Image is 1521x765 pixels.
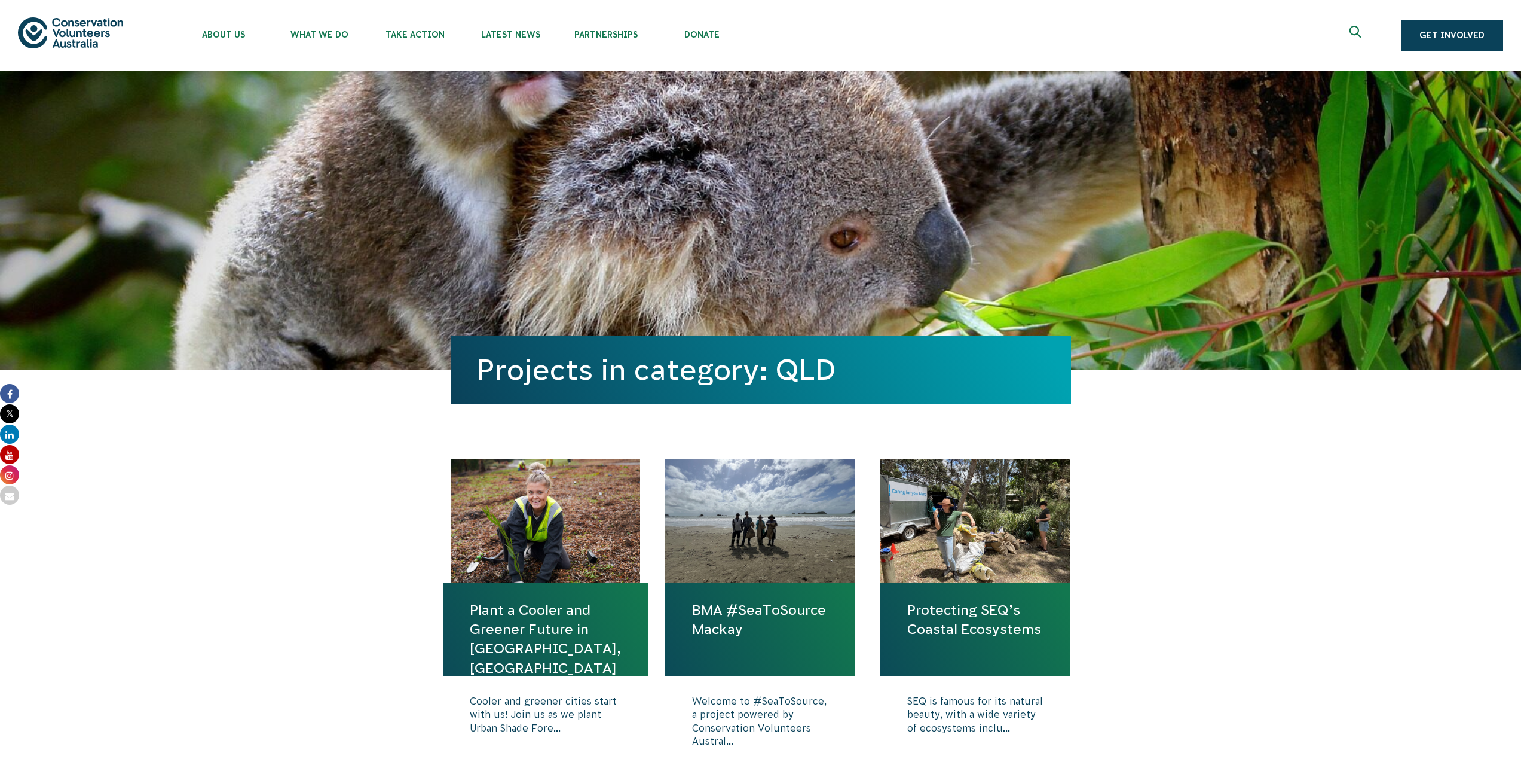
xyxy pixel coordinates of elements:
[692,694,828,754] p: Welcome to #SeaToSource, a project powered by Conservation Volunteers Austral...
[654,30,749,39] span: Donate
[367,30,463,39] span: Take Action
[477,353,1045,386] h1: Projects in category: QLD
[558,30,654,39] span: Partnerships
[176,30,271,39] span: About Us
[907,601,1043,639] a: Protecting SEQ’s Coastal Ecosystems
[1401,20,1503,51] a: Get Involved
[271,30,367,39] span: What We Do
[470,694,621,754] p: Cooler and greener cities start with us! Join us as we plant Urban Shade Fore...
[1342,21,1371,50] button: Expand search box Close search box
[907,694,1043,754] p: SEQ is famous for its natural beauty, with a wide variety of ecosystems inclu...
[1349,26,1364,45] span: Expand search box
[463,30,558,39] span: Latest News
[18,17,123,48] img: logo.svg
[692,601,828,639] a: BMA #SeaToSource Mackay
[470,601,621,678] a: Plant a Cooler and Greener Future in [GEOGRAPHIC_DATA], [GEOGRAPHIC_DATA]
